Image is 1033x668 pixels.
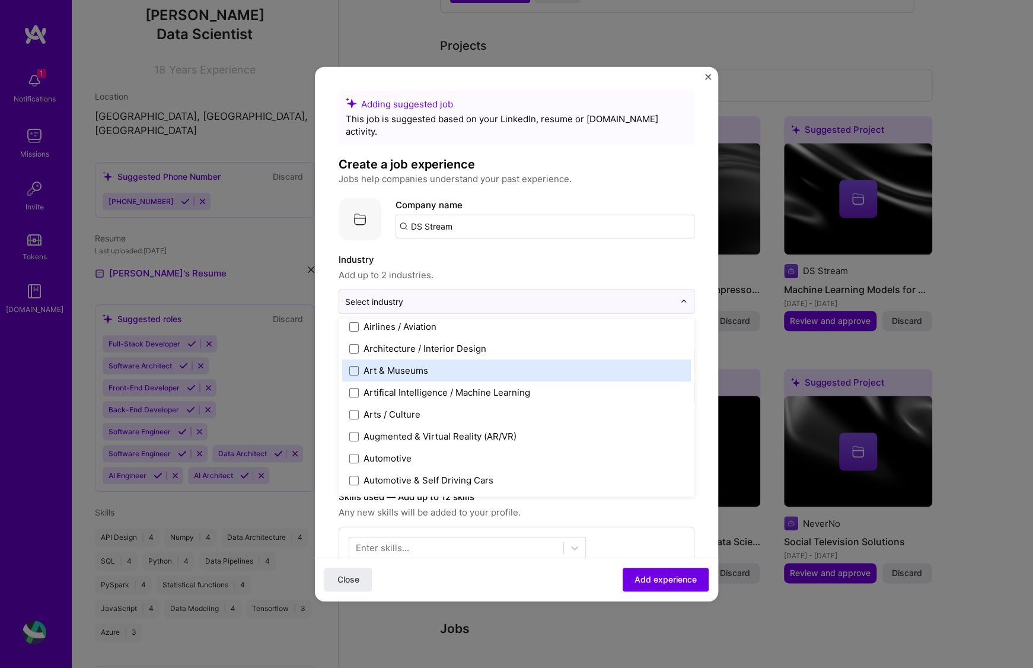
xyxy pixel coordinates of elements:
[680,298,687,305] img: drop icon
[337,574,359,586] span: Close
[635,574,697,586] span: Add experience
[324,568,372,591] button: Close
[396,199,463,211] label: Company name
[339,505,694,520] span: Any new skills will be added to your profile.
[339,490,694,504] label: Skills used — Add up to 12 skills
[364,386,530,399] div: Artifical Intelligence / Machine Learning
[364,452,412,465] div: Automotive
[339,268,694,282] span: Add up to 2 industries.
[364,364,428,377] div: Art & Museums
[339,198,381,241] img: Company logo
[356,542,409,554] div: Enter skills...
[364,430,516,443] div: Augmented & Virtual Reality (AR/VR)
[396,215,694,238] input: Search for a company...
[364,342,486,355] div: Architecture / Interior Design
[705,74,711,87] button: Close
[339,157,694,172] h4: Create a job experience
[364,474,493,486] div: Automotive & Self Driving Cars
[339,253,694,267] label: Industry
[623,568,709,591] button: Add experience
[345,295,403,308] div: Select industry
[339,172,694,186] p: Jobs help companies understand your past experience.
[364,320,436,333] div: Airlines / Aviation
[364,496,397,508] div: Aviation
[346,98,687,110] div: Adding suggested job
[346,113,687,138] div: This job is suggested based on your LinkedIn, resume or [DOMAIN_NAME] activity.
[364,408,420,421] div: Arts / Culture
[346,98,356,109] i: icon SuggestedTeams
